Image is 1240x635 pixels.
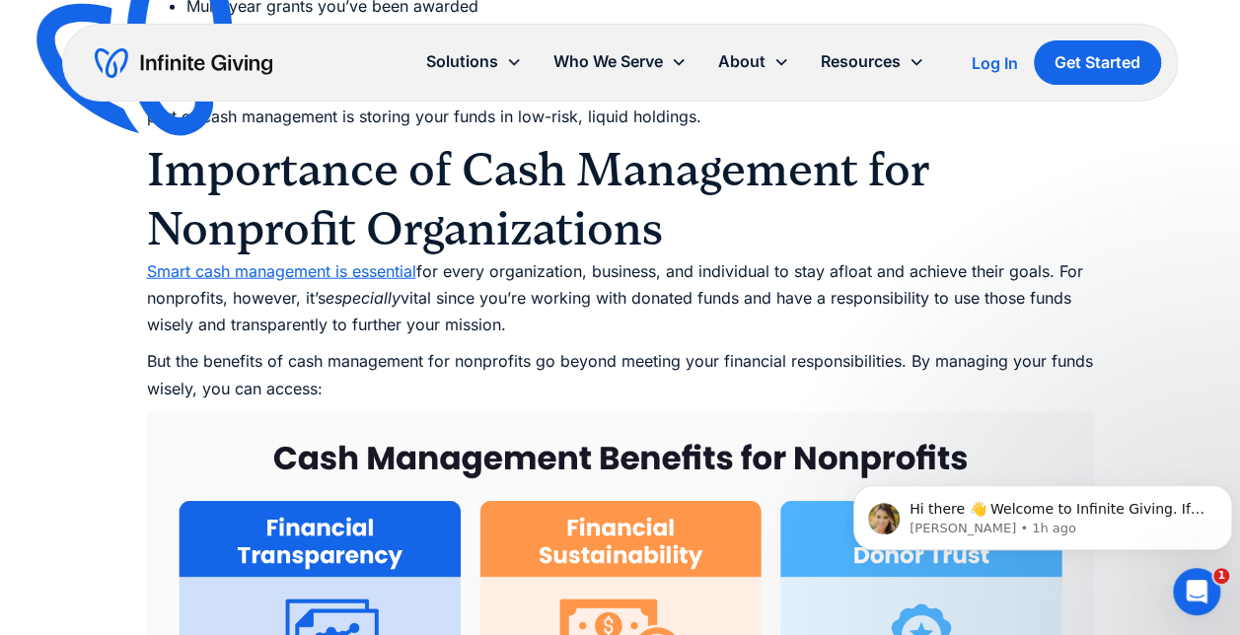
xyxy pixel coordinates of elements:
[1173,568,1220,615] iframe: Intercom live chat
[147,261,416,281] a: Smart cash management is essential
[538,40,702,83] div: Who We Serve
[147,258,1094,339] p: for every organization, business, and individual to stay afloat and achieve their goals. For nonp...
[410,40,538,83] div: Solutions
[553,48,663,75] div: Who We Serve
[426,48,498,75] div: Solutions
[1213,568,1229,584] span: 1
[147,348,1094,401] p: But the benefits of cash management for nonprofits go beyond meeting your financial responsibilit...
[972,55,1018,71] div: Log In
[718,48,766,75] div: About
[95,47,272,79] a: home
[805,40,940,83] div: Resources
[1034,40,1161,85] a: Get Started
[845,444,1240,582] iframe: Intercom notifications message
[972,51,1018,75] a: Log In
[326,288,401,308] em: especially
[702,40,805,83] div: About
[147,76,1094,129] p: Ideally, you want all of these assets to be highly liquid so you can access them quickly when you...
[147,140,1094,258] h2: Importance of Cash Management for Nonprofit Organizations
[821,48,901,75] div: Resources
